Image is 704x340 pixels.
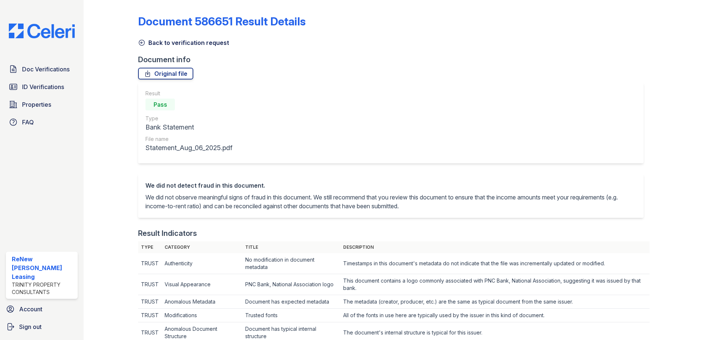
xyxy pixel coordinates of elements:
td: Modifications [162,309,242,322]
p: We did not observe meaningful signs of fraud in this document. We still recommend that you review... [145,193,636,210]
td: All of the fonts in use here are typically used by the issuer in this kind of document. [340,309,650,322]
a: Properties [6,97,78,112]
td: TRUST [138,274,162,295]
span: Properties [22,100,51,109]
a: Doc Verifications [6,62,78,77]
a: Original file [138,68,193,79]
span: Account [19,305,42,314]
iframe: chat widget [673,311,697,333]
div: Result [145,90,232,97]
div: Document info [138,54,650,65]
div: Trinity Property Consultants [12,281,75,296]
a: Document 586651 Result Details [138,15,306,28]
th: Title [242,241,340,253]
th: Description [340,241,650,253]
div: ReNew [PERSON_NAME] Leasing [12,255,75,281]
a: Back to verification request [138,38,229,47]
th: Type [138,241,162,253]
div: File name [145,135,232,143]
div: Result Indicators [138,228,197,238]
div: Bank Statement [145,122,232,132]
td: Anomalous Metadata [162,295,242,309]
td: This document contains a logo commonly associated with PNC Bank, National Association, suggesting... [340,274,650,295]
img: CE_Logo_Blue-a8612792a0a2168367f1c8372b55b34899dd931a85d93a1a3d3e32e68fde9ad4.png [3,24,81,38]
td: TRUST [138,295,162,309]
td: PNC Bank, National Association logo [242,274,340,295]
td: Timestamps in this document's metadata do not indicate that the file was incrementally updated or... [340,253,650,274]
span: ID Verifications [22,82,64,91]
td: Authenticity [162,253,242,274]
span: Doc Verifications [22,65,70,74]
div: Statement_Aug_06_2025.pdf [145,143,232,153]
span: FAQ [22,118,34,127]
th: Category [162,241,242,253]
div: We did not detect fraud in this document. [145,181,636,190]
a: ID Verifications [6,79,78,94]
div: Pass [145,99,175,110]
td: Document has expected metadata [242,295,340,309]
td: Visual Appearance [162,274,242,295]
a: Account [3,302,81,316]
td: TRUST [138,253,162,274]
td: TRUST [138,309,162,322]
td: The metadata (creator, producer, etc.) are the same as typical document from the same issuer. [340,295,650,309]
span: Sign out [19,322,42,331]
a: Sign out [3,319,81,334]
td: Trusted fonts [242,309,340,322]
a: FAQ [6,115,78,130]
div: Type [145,115,232,122]
td: No modification in document metadata [242,253,340,274]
